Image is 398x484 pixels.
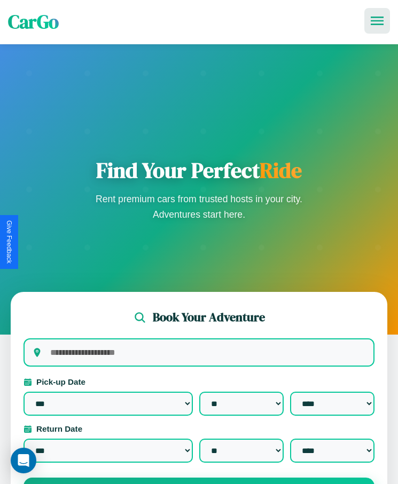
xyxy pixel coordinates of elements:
div: Give Feedback [5,220,13,264]
label: Return Date [24,424,374,433]
h2: Book Your Adventure [153,309,265,326]
span: Ride [260,156,302,185]
p: Rent premium cars from trusted hosts in your city. Adventures start here. [92,192,306,221]
h1: Find Your Perfect [92,157,306,183]
div: Open Intercom Messenger [11,448,36,473]
span: CarGo [8,9,59,35]
label: Pick-up Date [24,377,374,386]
